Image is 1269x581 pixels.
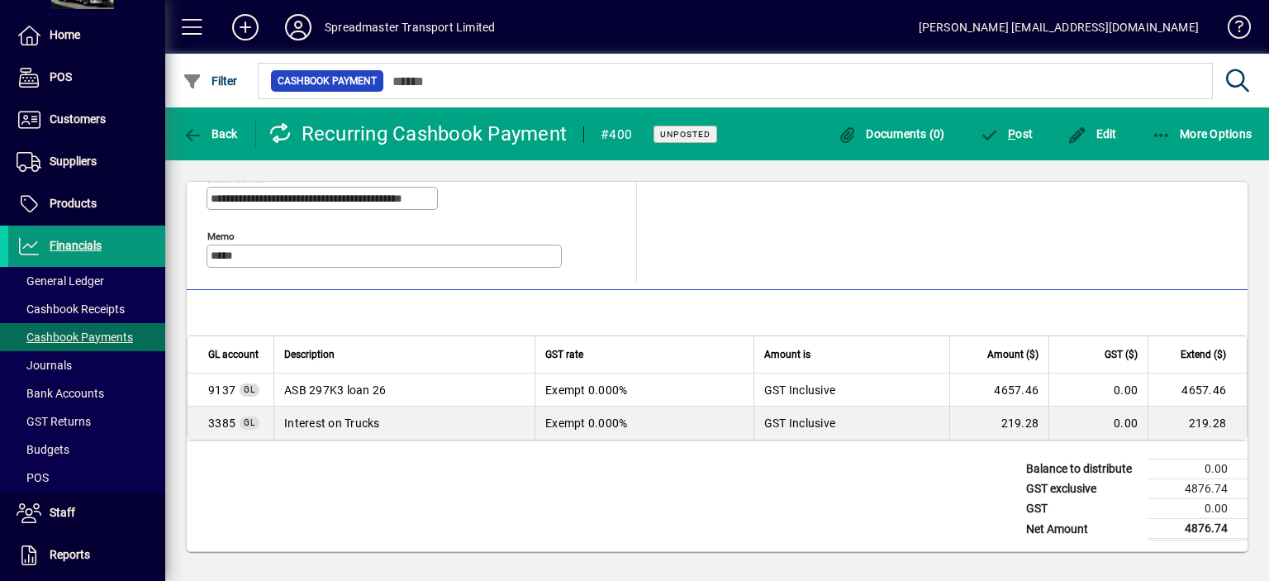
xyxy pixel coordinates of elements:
a: GST Returns [8,407,165,436]
td: Balance to distribute [1018,460,1148,479]
div: Recurring Cashbook Payment [269,121,568,147]
a: General Ledger [8,267,165,295]
span: Cashbook Payments [17,331,133,344]
a: Customers [8,99,165,140]
span: Cashbook Receipts [17,302,125,316]
span: Unposted [660,129,711,140]
button: Profile [272,12,325,42]
td: 219.28 [949,407,1048,440]
span: Edit [1067,127,1117,140]
div: [PERSON_NAME] [EMAIL_ADDRESS][DOMAIN_NAME] [919,14,1199,40]
span: General Ledger [17,274,104,288]
td: Interest on Trucks [273,407,535,440]
a: Suppliers [8,141,165,183]
span: Journals [17,359,72,372]
a: Budgets [8,436,165,464]
td: Net Amount [1018,519,1148,540]
span: POS [50,70,72,83]
a: POS [8,464,165,492]
td: 0.00 [1048,374,1148,407]
a: Home [8,15,165,56]
span: Reports [50,548,90,561]
td: 0.00 [1148,460,1248,479]
td: GST Inclusive [753,374,949,407]
span: Amount ($) [987,345,1038,364]
span: Filter [183,74,238,88]
span: Documents (0) [838,127,945,140]
app-page-header-button: Back [165,119,256,149]
span: ASB 297K3 loan 26 [208,382,235,398]
span: GST Returns [17,415,91,428]
button: Filter [178,66,242,96]
span: Staff [50,506,75,519]
span: Financials [50,239,102,252]
td: 4876.74 [1148,519,1248,540]
mat-label: Memo [207,231,235,242]
span: Interest on Trucks [208,415,235,431]
a: Cashbook Receipts [8,295,165,323]
button: Back [178,119,242,149]
td: 4657.46 [949,374,1048,407]
span: GL [244,385,255,394]
span: Description [284,345,335,364]
a: Cashbook Payments [8,323,165,351]
span: More Options [1152,127,1252,140]
span: P [1008,127,1015,140]
a: Bank Accounts [8,379,165,407]
button: More Options [1148,119,1257,149]
td: Exempt 0.000% [535,374,753,407]
span: Products [50,197,97,210]
span: GL account [208,345,259,364]
td: 4657.46 [1148,374,1247,407]
a: Journals [8,351,165,379]
span: GST rate [545,345,583,364]
a: Reports [8,535,165,576]
span: GST ($) [1105,345,1138,364]
button: Documents (0) [834,119,949,149]
button: Post [976,119,1038,149]
a: Knowledge Base [1215,3,1248,57]
a: POS [8,57,165,98]
span: Bank Accounts [17,387,104,400]
td: 0.00 [1148,499,1248,519]
button: Add [219,12,272,42]
td: GST [1018,499,1148,519]
span: Home [50,28,80,41]
span: GL [244,418,255,427]
span: Extend ($) [1181,345,1226,364]
td: Exempt 0.000% [535,407,753,440]
td: 4876.74 [1148,479,1248,499]
div: #400 [601,121,632,148]
span: Suppliers [50,155,97,168]
div: Spreadmaster Transport Limited [325,14,495,40]
span: Customers [50,112,106,126]
a: Staff [8,493,165,534]
button: Edit [1063,119,1121,149]
td: 219.28 [1148,407,1247,440]
a: Products [8,183,165,225]
span: Back [183,127,238,140]
span: Amount is [764,345,810,364]
span: Budgets [17,443,69,456]
span: ost [980,127,1034,140]
td: ASB 297K3 loan 26 [273,374,535,407]
td: 0.00 [1048,407,1148,440]
td: GST exclusive [1018,479,1148,499]
span: POS [17,471,49,484]
span: Cashbook Payment [278,73,377,89]
td: GST Inclusive [753,407,949,440]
